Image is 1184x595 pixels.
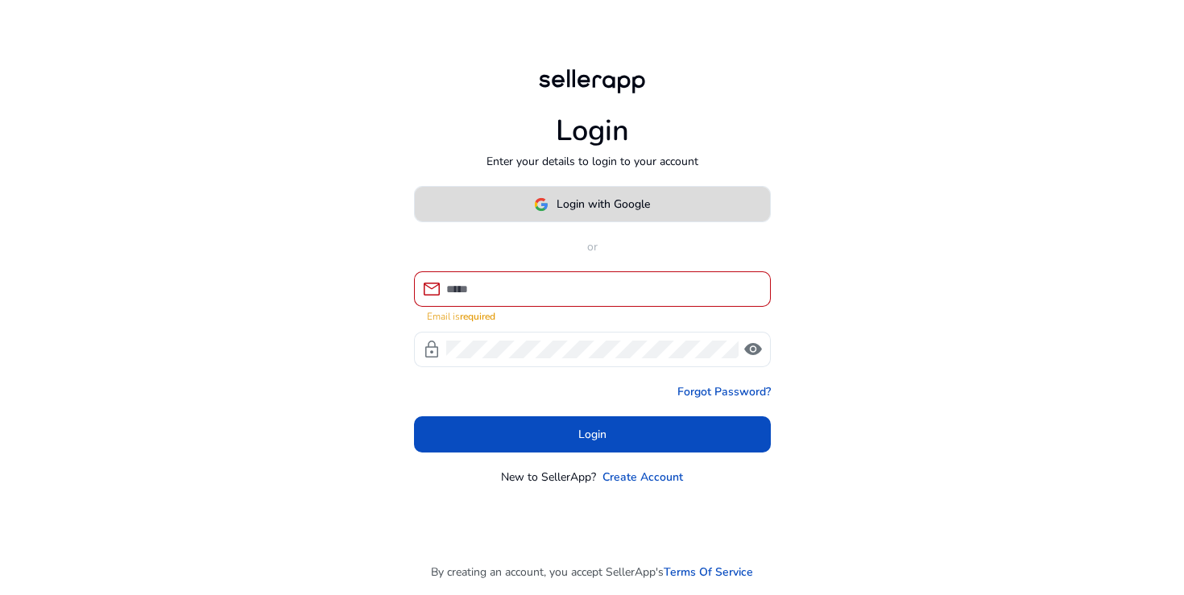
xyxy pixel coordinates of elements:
[414,186,771,222] button: Login with Google
[460,310,495,323] strong: required
[486,153,698,170] p: Enter your details to login to your account
[677,383,771,400] a: Forgot Password?
[534,197,549,212] img: google-logo.svg
[664,564,753,581] a: Terms Of Service
[427,307,758,324] mat-error: Email is
[422,279,441,299] span: mail
[602,469,683,486] a: Create Account
[743,340,763,359] span: visibility
[414,416,771,452] button: Login
[556,114,629,148] h1: Login
[578,426,606,443] span: Login
[557,196,650,213] span: Login with Google
[422,340,441,359] span: lock
[501,469,596,486] p: New to SellerApp?
[414,238,771,255] p: or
